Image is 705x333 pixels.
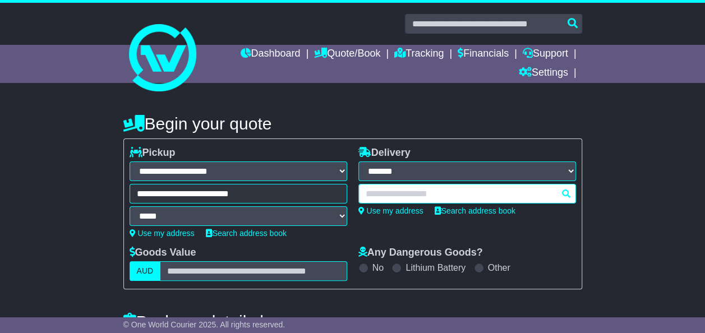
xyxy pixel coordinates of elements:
[314,45,380,64] a: Quote/Book
[123,320,285,329] span: © One World Courier 2025. All rights reserved.
[123,114,582,133] h4: Begin your quote
[358,247,483,259] label: Any Dangerous Goods?
[358,206,423,215] a: Use my address
[523,45,568,64] a: Support
[130,229,195,238] a: Use my address
[406,262,466,273] label: Lithium Battery
[358,147,411,159] label: Delivery
[435,206,515,215] a: Search address book
[519,64,568,83] a: Settings
[372,262,384,273] label: No
[123,312,264,331] h4: Package details |
[130,147,176,159] label: Pickup
[488,262,510,273] label: Other
[458,45,509,64] a: Financials
[130,261,161,281] label: AUD
[240,45,300,64] a: Dashboard
[394,45,444,64] a: Tracking
[206,229,287,238] a: Search address book
[358,184,576,203] typeahead: Please provide city
[130,247,196,259] label: Goods Value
